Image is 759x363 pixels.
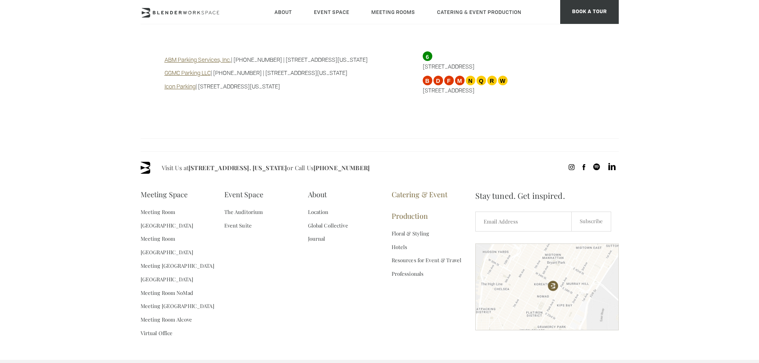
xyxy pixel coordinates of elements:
a: Floral & Styling [392,227,430,240]
a: Meeting Room NoMad [141,286,193,300]
a: ABM Parking Services, Inc. [165,56,231,63]
span: W [498,76,508,85]
a: Global Collective [308,219,348,232]
span: Q [477,76,486,85]
span: N [466,76,475,85]
a: Meeting [GEOGRAPHIC_DATA] [141,259,214,273]
a: Catering & Event Production [392,184,475,227]
a: [PHONE_NUMBER] [314,164,370,172]
a: Resources for Event & Travel Professionals [392,253,475,281]
a: Meeting Room [GEOGRAPHIC_DATA] [141,232,224,259]
a: Event Space [224,184,263,205]
p: | [STREET_ADDRESS][US_STATE] [165,82,401,90]
a: Virtual Office [141,326,173,340]
span: Stay tuned. Get inspired. [475,184,619,208]
span: 6 [423,51,432,61]
a: The Auditorium [224,205,263,219]
a: Location [308,205,329,219]
span: M [455,76,465,85]
p: | [PHONE_NUMBER] | [STREET_ADDRESS][US_STATE] [165,69,401,77]
a: [STREET_ADDRESS]. [US_STATE] [188,164,287,172]
a: Meeting [GEOGRAPHIC_DATA] [141,299,214,313]
span: D [433,76,443,85]
span: R [487,76,497,85]
a: Icon Parking [165,82,196,90]
p: [STREET_ADDRESS] [423,51,595,70]
a: Meeting Space [141,184,188,205]
p: | [PHONE_NUMBER] | [STREET_ADDRESS][US_STATE] [165,56,401,64]
input: Email Address [475,212,572,232]
a: Meeting Room [GEOGRAPHIC_DATA] [141,205,224,232]
span: B [423,76,432,85]
a: About [308,184,327,205]
span: F [444,76,454,85]
a: GGMC Parking LLC [165,69,211,77]
span: Visit Us at or Call Us [162,162,370,174]
p: [STREET_ADDRESS] [423,76,595,94]
input: Subscribe [571,212,611,232]
a: Event Suite [224,219,252,232]
a: Journal [308,232,326,245]
a: [GEOGRAPHIC_DATA] [141,273,193,286]
a: Hotels [392,240,408,254]
a: Meeting Room Alcove [141,313,192,326]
